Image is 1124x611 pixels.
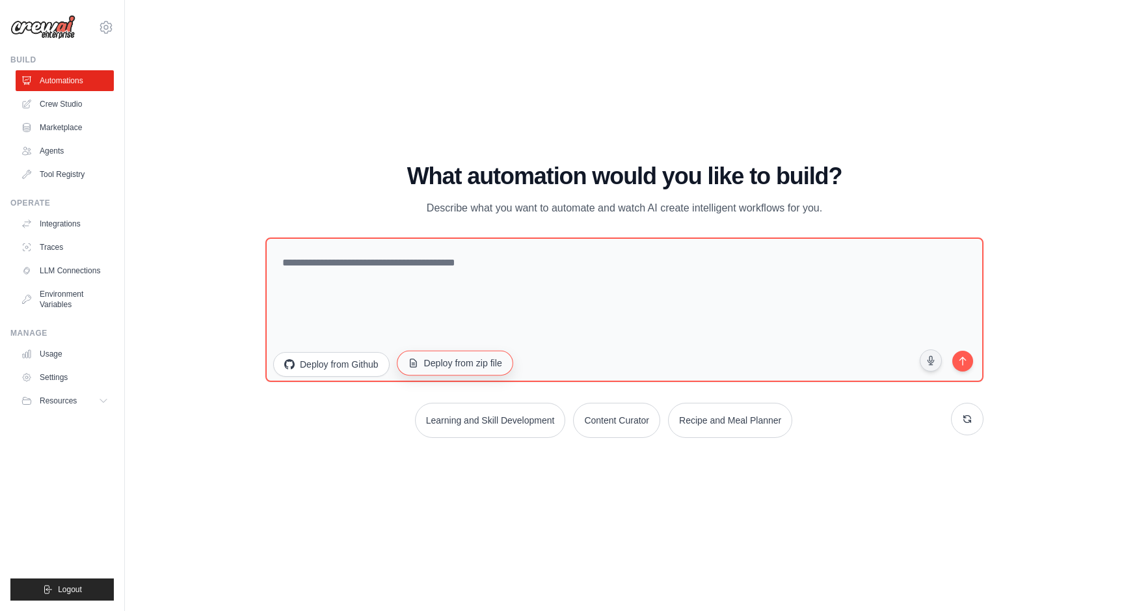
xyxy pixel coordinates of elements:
[16,141,114,161] a: Agents
[415,403,566,438] button: Learning and Skill Development
[16,344,114,364] a: Usage
[10,328,114,338] div: Manage
[573,403,660,438] button: Content Curator
[10,15,75,40] img: Logo
[16,260,114,281] a: LLM Connections
[668,403,792,438] button: Recipe and Meal Planner
[16,117,114,138] a: Marketplace
[273,352,390,377] button: Deploy from Github
[16,237,114,258] a: Traces
[16,213,114,234] a: Integrations
[10,55,114,65] div: Build
[406,200,843,217] p: Describe what you want to automate and watch AI create intelligent workflows for you.
[16,70,114,91] a: Automations
[58,584,82,595] span: Logout
[16,367,114,388] a: Settings
[16,164,114,185] a: Tool Registry
[265,163,983,189] h1: What automation would you like to build?
[16,284,114,315] a: Environment Variables
[1059,549,1124,611] div: Виджет чата
[1059,549,1124,611] iframe: Chat Widget
[10,198,114,208] div: Operate
[10,578,114,601] button: Logout
[16,390,114,411] button: Resources
[397,350,513,375] button: Deploy from zip file
[16,94,114,115] a: Crew Studio
[40,396,77,406] span: Resources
